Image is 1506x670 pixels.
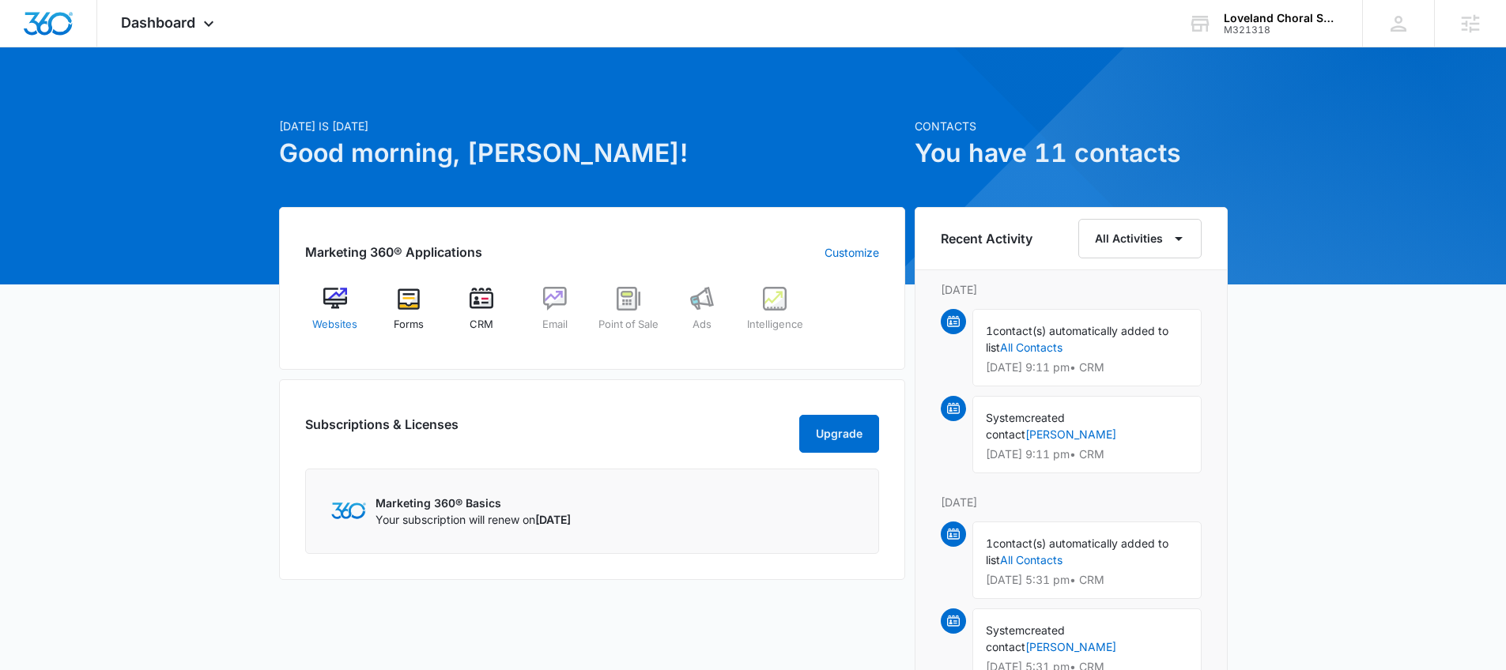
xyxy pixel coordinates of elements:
[986,623,1025,637] span: System
[693,317,711,333] span: Ads
[535,513,571,526] span: [DATE]
[376,511,571,528] p: Your subscription will renew on
[915,118,1228,134] p: Contacts
[1078,219,1202,258] button: All Activities
[451,287,512,344] a: CRM
[747,317,803,333] span: Intelligence
[986,449,1188,460] p: [DATE] 9:11 pm • CRM
[986,536,1168,566] span: contact(s) automatically added to list
[941,281,1202,298] p: [DATE]
[671,287,732,344] a: Ads
[378,287,439,344] a: Forms
[279,134,905,172] h1: Good morning, [PERSON_NAME]!
[312,317,357,333] span: Websites
[305,243,482,262] h2: Marketing 360® Applications
[1224,12,1339,24] div: account name
[376,495,571,511] p: Marketing 360® Basics
[986,411,1065,441] span: created contact
[986,324,993,337] span: 1
[986,536,993,550] span: 1
[279,118,905,134] p: [DATE] is [DATE]
[825,244,879,261] a: Customize
[598,317,659,333] span: Point of Sale
[941,494,1202,510] p: [DATE]
[986,574,1188,585] p: [DATE] 5:31 pm • CRM
[986,623,1065,653] span: created contact
[986,362,1188,373] p: [DATE] 9:11 pm • CRM
[121,14,195,31] span: Dashboard
[394,317,424,333] span: Forms
[986,411,1025,424] span: System
[1025,427,1116,441] a: [PERSON_NAME]
[470,317,493,333] span: CRM
[1000,341,1063,354] a: All Contacts
[542,317,568,333] span: Email
[305,287,366,344] a: Websites
[525,287,586,344] a: Email
[1025,640,1116,653] a: [PERSON_NAME]
[915,134,1228,172] h1: You have 11 contacts
[1000,553,1063,566] a: All Contacts
[598,287,659,344] a: Point of Sale
[305,415,459,446] h2: Subscriptions & Licenses
[331,502,366,519] img: Marketing 360 Logo
[986,324,1168,354] span: contact(s) automatically added to list
[745,287,806,344] a: Intelligence
[941,229,1032,248] h6: Recent Activity
[1224,24,1339,36] div: account id
[799,415,879,453] button: Upgrade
